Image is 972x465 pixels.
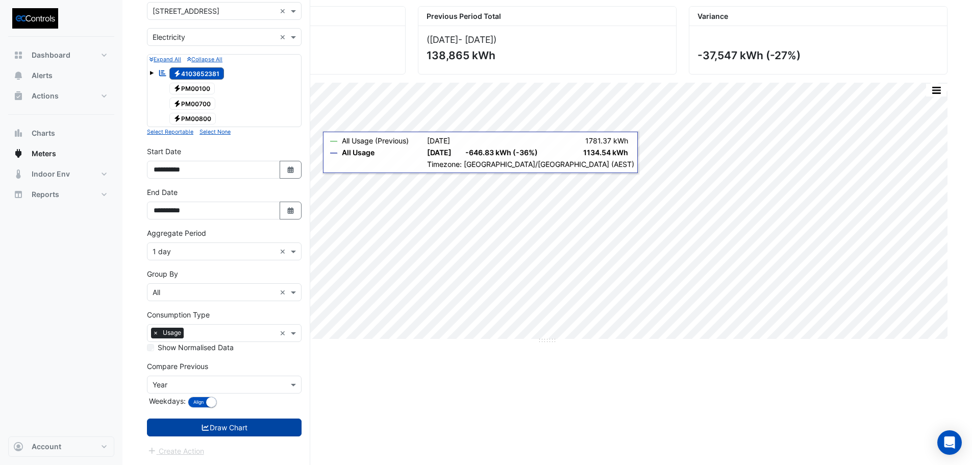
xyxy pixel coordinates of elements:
[32,70,53,81] span: Alerts
[149,56,181,63] small: Expand All
[280,328,288,338] span: Clear
[173,85,181,92] fa-icon: Electricity
[147,127,193,136] button: Select Reportable
[280,6,288,16] span: Clear
[147,419,302,436] button: Draw Chart
[8,65,114,86] button: Alerts
[458,34,493,45] span: - [DATE]
[13,91,23,101] app-icon: Actions
[147,309,210,320] label: Consumption Type
[280,32,288,42] span: Clear
[147,228,206,238] label: Aggregate Period
[173,69,181,77] fa-icon: Electricity
[8,184,114,205] button: Reports
[13,50,23,60] app-icon: Dashboard
[187,56,222,63] small: Collapse All
[937,430,962,455] div: Open Intercom Messenger
[286,206,295,215] fa-icon: Select Date
[147,361,208,372] label: Compare Previous
[8,436,114,457] button: Account
[8,86,114,106] button: Actions
[13,169,23,179] app-icon: Indoor Env
[32,149,56,159] span: Meters
[158,68,167,77] fa-icon: Reportable
[427,34,668,45] div: ([DATE] )
[12,8,58,29] img: Company Logo
[147,129,193,135] small: Select Reportable
[151,328,160,338] span: ×
[32,189,59,200] span: Reports
[173,115,181,123] fa-icon: Electricity
[689,7,947,26] div: Variance
[8,123,114,143] button: Charts
[169,83,215,95] span: PM00100
[32,442,61,452] span: Account
[173,100,181,107] fa-icon: Electricity
[147,187,178,198] label: End Date
[32,91,59,101] span: Actions
[13,189,23,200] app-icon: Reports
[147,396,186,406] label: Weekdays:
[8,164,114,184] button: Indoor Env
[286,165,295,174] fa-icon: Select Date
[32,50,70,60] span: Dashboard
[187,55,222,64] button: Collapse All
[32,169,70,179] span: Indoor Env
[149,55,181,64] button: Expand All
[280,287,288,298] span: Clear
[147,146,181,157] label: Start Date
[13,128,23,138] app-icon: Charts
[169,97,216,110] span: PM00700
[280,246,288,257] span: Clear
[158,342,234,353] label: Show Normalised Data
[147,268,178,279] label: Group By
[13,70,23,81] app-icon: Alerts
[8,45,114,65] button: Dashboard
[926,84,946,96] button: More Options
[697,49,937,62] div: -37,547 kWh (-27%)
[200,127,231,136] button: Select None
[200,129,231,135] small: Select None
[32,128,55,138] span: Charts
[418,7,676,26] div: Previous Period Total
[13,149,23,159] app-icon: Meters
[169,113,216,125] span: PM00800
[160,328,184,338] span: Usage
[8,143,114,164] button: Meters
[427,49,666,62] div: 138,865 kWh
[147,446,205,454] app-escalated-ticket-create-button: Please draw the charts first
[169,67,225,80] span: 4103652381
